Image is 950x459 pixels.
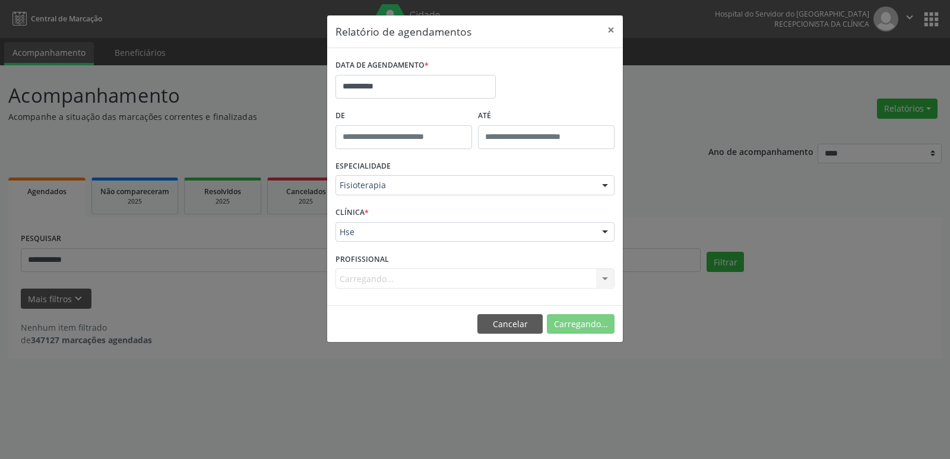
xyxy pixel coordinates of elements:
[340,179,590,191] span: Fisioterapia
[335,157,391,176] label: ESPECIALIDADE
[547,314,615,334] button: Carregando...
[335,24,471,39] h5: Relatório de agendamentos
[335,56,429,75] label: DATA DE AGENDAMENTO
[477,314,543,334] button: Cancelar
[478,107,615,125] label: ATÉ
[335,250,389,268] label: PROFISSIONAL
[340,226,590,238] span: Hse
[335,204,369,222] label: CLÍNICA
[335,107,472,125] label: De
[599,15,623,45] button: Close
